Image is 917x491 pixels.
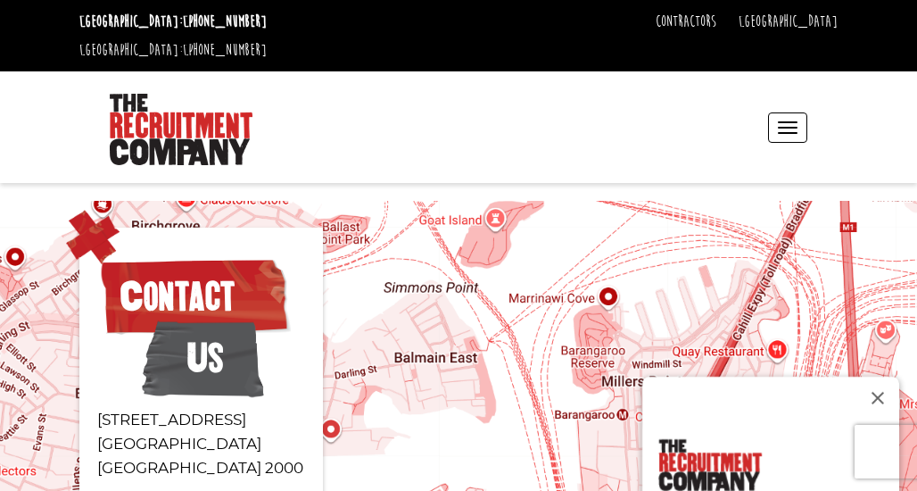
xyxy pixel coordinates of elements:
[110,94,252,165] img: The Recruitment Company
[97,408,305,481] p: [STREET_ADDRESS] [GEOGRAPHIC_DATA] [GEOGRAPHIC_DATA] 2000
[75,7,271,36] li: [GEOGRAPHIC_DATA]:
[739,12,838,31] a: [GEOGRAPHIC_DATA]
[75,36,271,64] li: [GEOGRAPHIC_DATA]:
[656,12,716,31] a: Contractors
[183,12,267,31] a: [PHONE_NUMBER]
[97,252,291,341] span: Contact
[142,313,264,403] span: Us
[183,40,267,60] a: [PHONE_NUMBER]
[856,377,899,420] button: Close
[658,439,762,491] img: the-recruitment-company.png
